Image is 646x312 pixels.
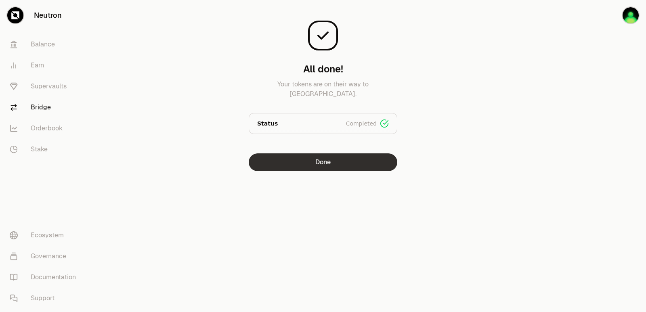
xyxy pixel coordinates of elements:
[249,153,397,171] button: Done
[303,63,343,75] h3: All done!
[3,118,87,139] a: Orderbook
[3,76,87,97] a: Supervaults
[3,97,87,118] a: Bridge
[3,246,87,267] a: Governance
[3,288,87,309] a: Support
[257,119,278,128] p: Status
[3,34,87,55] a: Balance
[3,55,87,76] a: Earn
[3,267,87,288] a: Documentation
[3,139,87,160] a: Stake
[249,80,397,99] p: Your tokens are on their way to [GEOGRAPHIC_DATA].
[3,225,87,246] a: Ecosystem
[346,119,377,128] span: Completed
[623,7,639,23] img: sandy mercy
